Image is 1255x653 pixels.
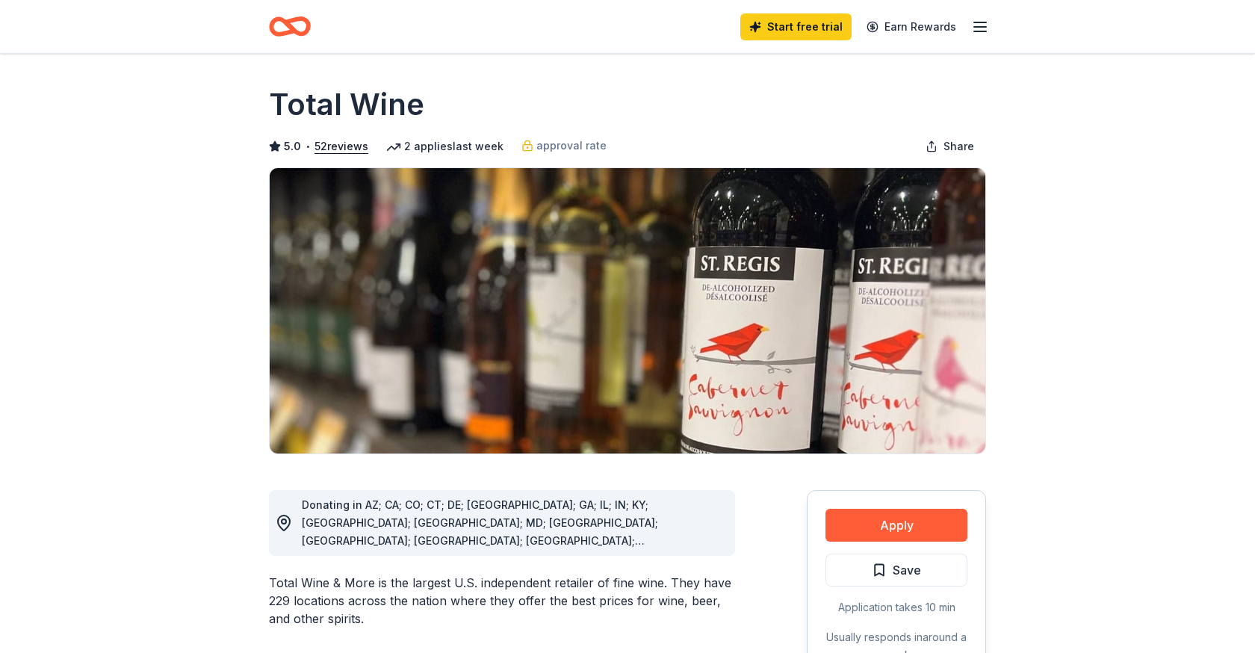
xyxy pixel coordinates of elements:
div: Application takes 10 min [825,598,967,616]
button: Share [914,131,986,161]
img: Image for Total Wine [270,168,985,454]
div: 2 applies last week [386,137,503,155]
span: approval rate [536,137,607,155]
a: Start free trial [740,13,852,40]
a: Earn Rewards [858,13,965,40]
span: Save [893,560,921,580]
span: • [306,140,311,152]
button: Save [825,554,967,587]
span: Donating in AZ; CA; CO; CT; DE; [GEOGRAPHIC_DATA]; GA; IL; IN; KY; [GEOGRAPHIC_DATA]; [GEOGRAPHIC... [302,498,658,601]
button: 52reviews [314,137,368,155]
a: Home [269,9,311,44]
a: approval rate [521,137,607,155]
h1: Total Wine [269,84,424,126]
span: 5.0 [284,137,301,155]
div: Total Wine & More is the largest U.S. independent retailer of fine wine. They have 229 locations ... [269,574,735,628]
span: Share [943,137,974,155]
button: Apply [825,509,967,542]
